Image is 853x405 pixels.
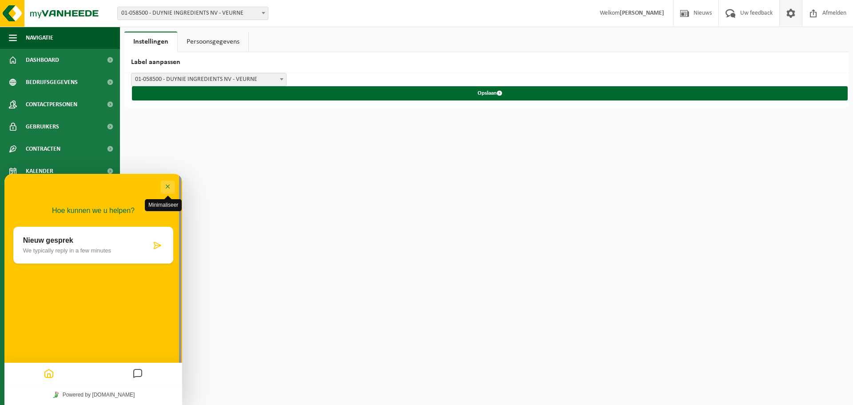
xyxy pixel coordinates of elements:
span: Dashboard [26,49,59,71]
button: Opslaan [132,86,848,100]
a: Persoonsgegevens [178,32,248,52]
span: 01-058500 - DUYNIE INGREDIENTS NV - VEURNE [118,7,268,20]
button: Home [37,192,52,209]
span: Navigatie [26,27,53,49]
span: Gebruikers [26,116,59,138]
iframe: chat widget [4,174,182,405]
a: Powered by [DOMAIN_NAME] [45,215,133,227]
button: Messages [126,192,141,209]
h2: Label aanpassen [124,52,849,73]
strong: [PERSON_NAME] [620,10,664,16]
span: Contactpersonen [26,93,77,116]
span: 01-058500 - DUYNIE INGREDIENTS NV - VEURNE [117,7,268,20]
span: 01-058500 - DUYNIE INGREDIENTS NV - VEURNE [132,73,286,86]
span: Bedrijfsgegevens [26,71,78,93]
span: Kalender [26,160,53,182]
img: Tawky_16x16.svg [48,218,55,224]
a: Instellingen [124,32,177,52]
span: Contracten [26,138,60,160]
span: 01-058500 - DUYNIE INGREDIENTS NV - VEURNE [131,73,287,86]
